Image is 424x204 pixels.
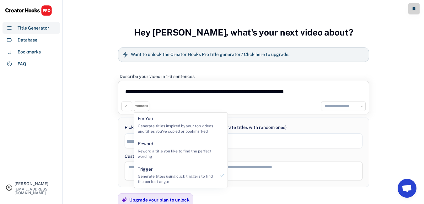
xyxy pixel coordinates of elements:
div: Custom instructions [125,153,362,160]
div: Database [18,37,37,43]
div: TRIGGER [135,104,148,108]
div: Describe your video in 1-3 sentences [120,74,195,79]
div: Generate titles using click triggers to find the perfect angle [138,174,216,185]
div: Title Generator [18,25,49,31]
div: FAQ [18,61,26,67]
div: [PERSON_NAME] [14,182,57,186]
div: Pick up to 10 click triggers (or leave blank to generate titles with random ones) [125,124,287,131]
a: Open chat [398,179,416,198]
div: Reword [138,141,153,147]
div: Trigger [138,166,153,173]
h6: Want to unlock the Creator Hooks Pro title generator? Click here to upgrade. [131,52,289,58]
h3: Hey [PERSON_NAME], what's your next video about? [134,20,353,44]
div: Upgrade your plan to unlock [129,197,190,203]
img: CHPRO%20Logo.svg [5,5,52,16]
div: Generate titles inspired by your top videos and titles you've copied or bookmarked [138,124,216,134]
div: Bookmarks [18,49,41,55]
div: For You [138,116,153,122]
div: Reword a title you like to find the perfect wording [138,149,216,159]
div: [EMAIL_ADDRESS][DOMAIN_NAME] [14,187,57,195]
